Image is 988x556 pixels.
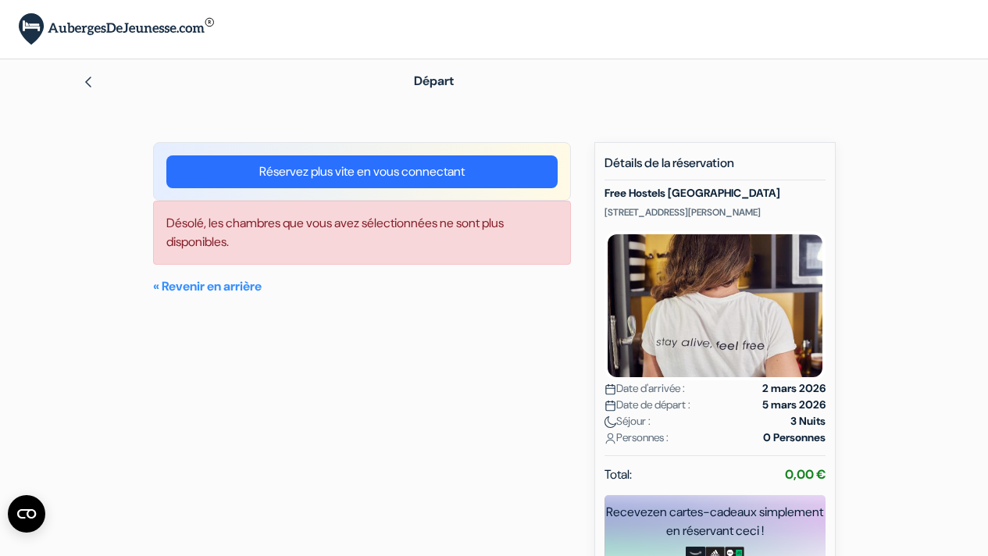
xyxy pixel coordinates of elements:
[790,413,826,429] strong: 3 Nuits
[605,206,826,219] p: [STREET_ADDRESS][PERSON_NAME]
[605,155,826,180] h5: Détails de la réservation
[605,465,632,484] span: Total:
[762,380,826,397] strong: 2 mars 2026
[19,13,214,45] img: AubergesDeJeunesse.com
[605,380,685,397] span: Date d'arrivée :
[82,76,95,88] img: left_arrow.svg
[605,187,826,200] h5: Free Hostels [GEOGRAPHIC_DATA]
[605,397,690,413] span: Date de départ :
[166,155,558,188] a: Réservez plus vite en vous connectant
[605,416,616,428] img: moon.svg
[605,383,616,395] img: calendar.svg
[153,278,262,294] a: « Revenir en arrière
[762,397,826,413] strong: 5 mars 2026
[414,73,454,89] span: Départ
[8,495,45,533] button: Ouvrir le widget CMP
[605,433,616,444] img: user_icon.svg
[763,429,826,446] strong: 0 Personnes
[605,413,651,429] span: Séjour :
[605,503,826,540] div: Recevez en cartes-cadeaux simplement en réservant ceci !
[785,466,826,483] strong: 0,00 €
[605,400,616,412] img: calendar.svg
[153,201,571,265] div: Désolé, les chambres que vous avez sélectionnées ne sont plus disponibles.
[605,429,669,446] span: Personnes :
